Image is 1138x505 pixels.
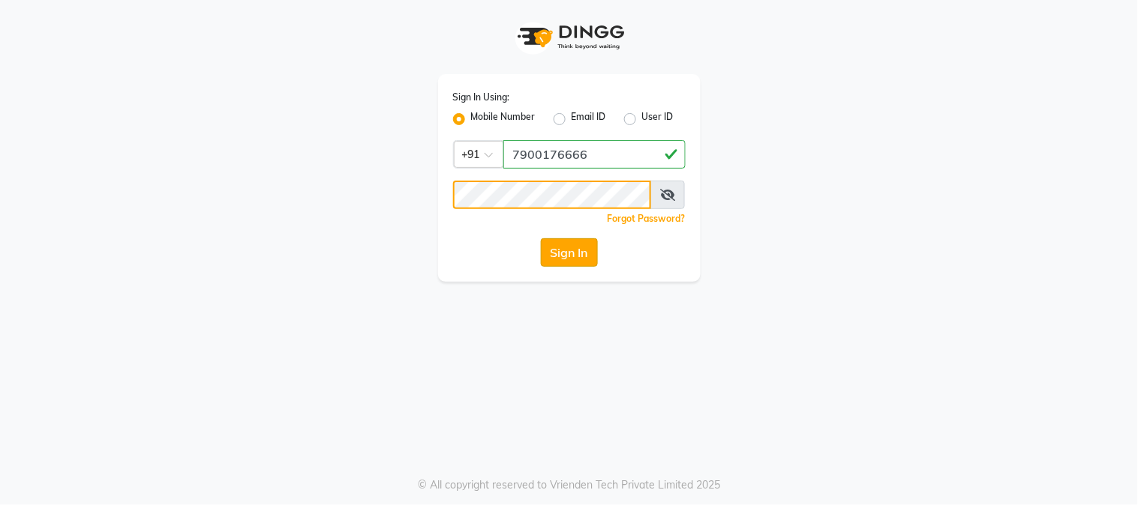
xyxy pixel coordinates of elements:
input: Username [503,140,686,169]
label: Email ID [572,110,606,128]
img: logo1.svg [509,15,629,59]
label: User ID [642,110,674,128]
a: Forgot Password? [608,213,686,224]
label: Sign In Using: [453,91,510,104]
button: Sign In [541,238,598,267]
label: Mobile Number [471,110,536,128]
input: Username [453,181,652,209]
